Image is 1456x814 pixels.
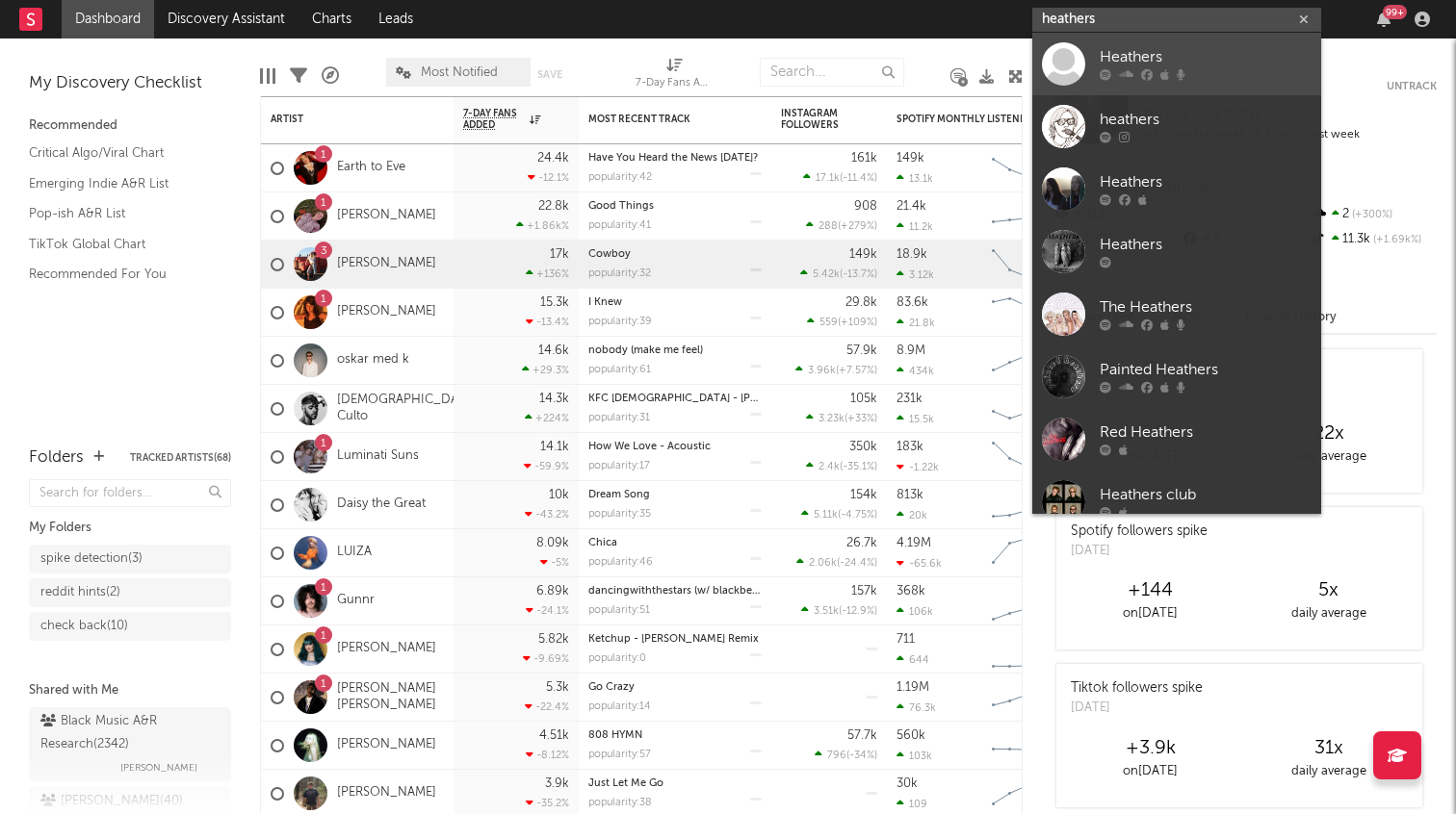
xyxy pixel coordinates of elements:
div: nobody (make me feel) [588,345,762,356]
div: 31 x [1239,737,1417,760]
div: Tiktok followers spike [1071,678,1203,699]
svg: Chart title [983,481,1070,529]
svg: Chart title [983,674,1070,722]
div: -24.1 % [526,604,569,617]
a: Red Heathers [1032,408,1321,471]
div: daily average [1239,760,1417,783]
div: 149k [849,248,877,261]
div: Chica [588,538,762,548]
a: Chica [588,538,617,548]
div: ( ) [801,508,877,521]
div: popularity: 42 [588,172,652,183]
div: Shared with Me [29,679,231,702]
div: 560k [897,729,925,742]
div: 20k [897,509,927,521]
a: Critical Algo/Viral Chart [29,142,212,164]
div: 14.1k [540,441,569,453]
div: +3.9k [1061,737,1239,760]
div: Most Recent Track [588,114,733,125]
a: Luminati Suns [337,448,419,465]
div: ( ) [806,460,877,472]
div: 149k [897,152,924,165]
svg: Chart title [983,385,1070,433]
div: 4.19M [897,537,931,549]
div: 83.6k [897,296,928,309]
div: 434k [897,365,934,377]
div: Painted Heathers [1100,359,1312,382]
div: Folders [29,446,84,470]
span: 3.23k [819,414,845,424]
div: popularity: 39 [588,317,652,327]
div: [DATE] [1071,699,1203,718]
div: 154k [850,489,877,501]
span: 3.51k [814,606,839,617]
div: -8.12 % [526,749,569,761]
div: Good Things [588,201,762,212]
span: [PERSON_NAME] [120,756,197,779]
svg: Chart title [983,337,1070,385]
span: +300 % [1349,210,1392,220]
div: 11.2k [897,220,933,233]
span: 559 [819,318,838,328]
div: 22 x [1239,422,1417,445]
div: daily average [1239,602,1417,625]
a: TikTok Global Chart [29,234,212,255]
div: [DATE] [1071,542,1208,561]
a: Heathers [1032,33,1321,95]
div: 183k [897,441,923,453]
input: Search for folders... [29,479,231,507]
span: 3.96k [808,366,836,376]
a: Go Crazy [588,682,635,693]
div: Spotify followers spike [1071,521,1208,542]
a: oskar med k [337,352,409,369]
div: Artist [271,114,415,125]
span: 7-Day Fans Added [463,108,525,131]
svg: Chart title [983,241,1070,289]
svg: Chart title [983,192,1070,241]
span: -13.7 % [843,269,874,280]
div: 711 [897,633,915,646]
div: 2 [1309,202,1437,227]
div: 5.82k [538,633,569,646]
div: 5.3k [546,681,569,694]
span: -12.9 % [842,606,874,617]
a: Painted Heathers [1032,345,1321,408]
a: [PERSON_NAME] [337,304,436,320]
div: 30k [897,777,918,790]
div: 26.7k [846,537,877,549]
div: 15.5k [897,413,934,425]
div: popularity: 35 [588,509,651,520]
div: -43.2 % [525,508,569,521]
a: Just Let Me Go [588,778,663,789]
div: Spotify Monthly Listeners [897,114,1041,125]
div: I Knew [588,297,762,308]
div: 157k [851,585,877,598]
div: 109 [897,798,927,810]
a: Pop-ish A&R List [29,203,212,224]
span: 288 [819,221,838,232]
div: popularity: 41 [588,220,651,231]
svg: Chart title [983,529,1070,577]
div: 22.8k [538,200,569,213]
div: 1.19M [897,681,929,694]
span: -34 % [849,750,874,761]
div: 103k [897,750,932,762]
div: 21.4k [897,200,926,213]
a: reddit hints(2) [29,578,231,607]
div: Recommended [29,114,231,138]
svg: Chart title [983,144,1070,192]
div: 8.9M [897,344,925,357]
a: 808 HYMN [588,730,642,741]
a: Ketchup - [PERSON_NAME] Remix [588,634,759,645]
div: -9.69 % [523,652,569,665]
div: popularity: 14 [588,701,651,712]
svg: Chart title [983,289,1070,337]
div: on [DATE] [1061,602,1239,625]
div: 14.6k [538,344,569,357]
span: +1.69k % [1370,235,1421,245]
div: ( ) [807,316,877,328]
a: heathers [1032,95,1321,158]
div: 5 x [1239,579,1417,602]
a: Gunnr [337,593,375,609]
div: Go Crazy [588,682,762,693]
